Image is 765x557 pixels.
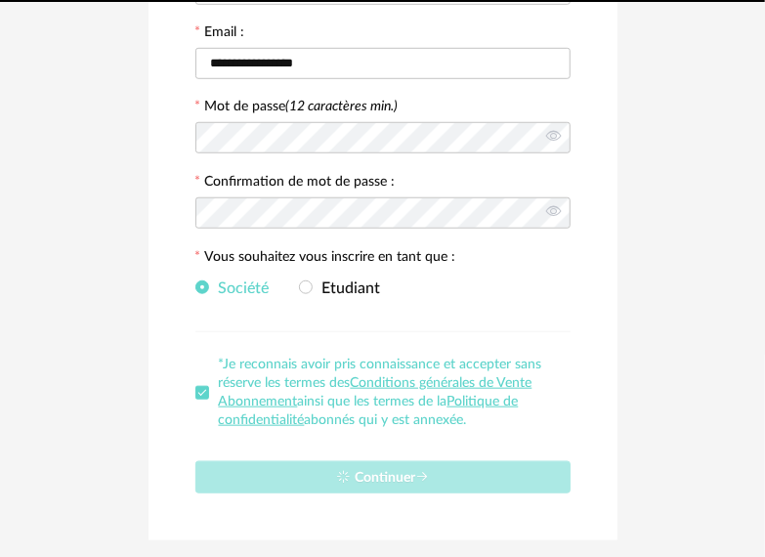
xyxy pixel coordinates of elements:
[286,100,399,113] i: (12 caractères min.)
[205,100,399,113] label: Mot de passe
[195,250,456,268] label: Vous souhaitez vous inscrire en tant que :
[219,376,532,408] a: Conditions générales de Vente Abonnement
[209,280,270,296] span: Société
[195,25,245,43] label: Email :
[219,395,519,427] a: Politique de confidentialité
[219,358,542,427] span: *Je reconnais avoir pris connaissance et accepter sans réserve les termes des ainsi que les terme...
[195,175,396,193] label: Confirmation de mot de passe :
[313,280,381,296] span: Etudiant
